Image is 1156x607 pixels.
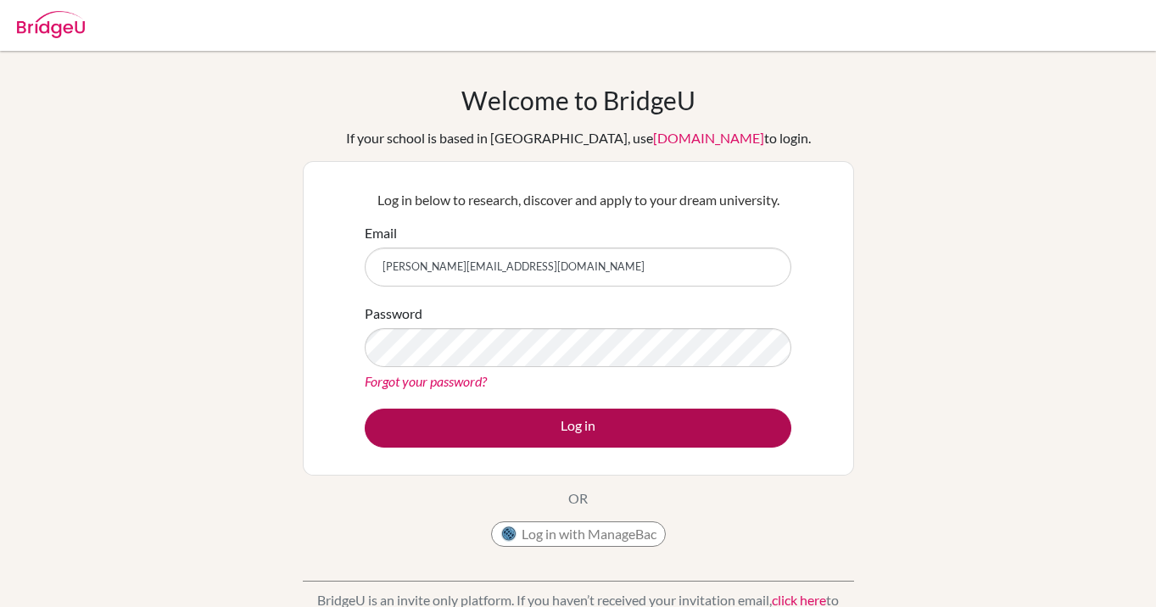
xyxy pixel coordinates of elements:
[365,223,397,243] label: Email
[365,303,422,324] label: Password
[346,128,811,148] div: If your school is based in [GEOGRAPHIC_DATA], use to login.
[568,488,588,509] p: OR
[491,521,666,547] button: Log in with ManageBac
[17,11,85,38] img: Bridge-U
[365,373,487,389] a: Forgot your password?
[461,85,695,115] h1: Welcome to BridgeU
[365,409,791,448] button: Log in
[653,130,764,146] a: [DOMAIN_NAME]
[365,190,791,210] p: Log in below to research, discover and apply to your dream university.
